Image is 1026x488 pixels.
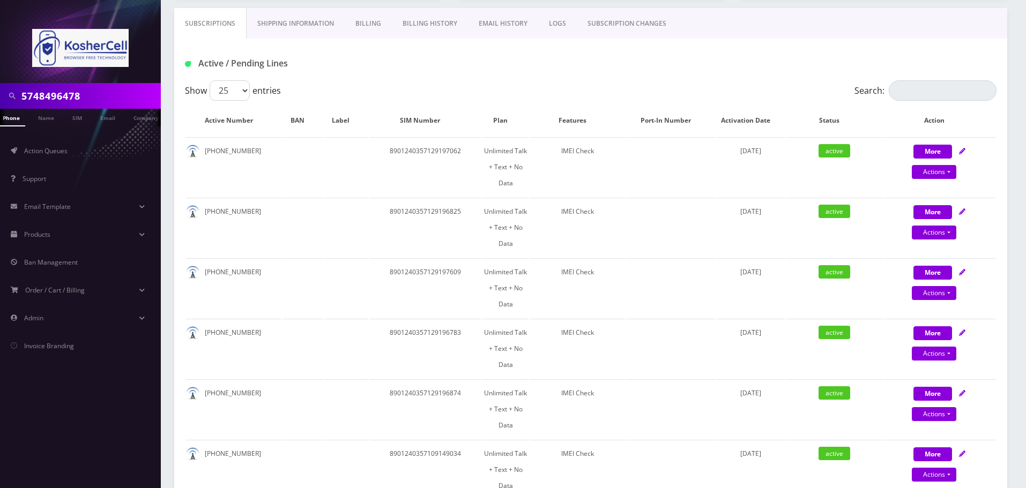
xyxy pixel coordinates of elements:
[819,447,850,460] span: active
[482,137,529,197] td: Unlimited Talk + Text + No Data
[530,446,626,462] div: IMEI Check
[530,204,626,220] div: IMEI Check
[538,8,577,39] a: LOGS
[577,8,677,39] a: SUBSCRIPTION CHANGES
[468,8,538,39] a: EMAIL HISTORY
[95,109,121,125] a: Email
[819,205,850,218] span: active
[740,449,761,458] span: [DATE]
[369,319,481,378] td: 8901240357129196783
[369,105,481,136] th: SIM Number: activate to sort column ascending
[912,407,956,421] a: Actions
[627,105,715,136] th: Port-In Number: activate to sort column ascending
[740,328,761,337] span: [DATE]
[324,105,368,136] th: Label: activate to sort column ascending
[345,8,392,39] a: Billing
[186,137,282,197] td: [PHONE_NUMBER]
[482,105,529,136] th: Plan: activate to sort column ascending
[740,267,761,276] span: [DATE]
[482,258,529,318] td: Unlimited Talk + Text + No Data
[128,109,164,125] a: Company
[185,61,191,67] img: Active / Pending Lines
[24,230,50,239] span: Products
[24,146,68,155] span: Action Queues
[186,387,199,400] img: default.png
[369,137,481,197] td: 8901240357129197062
[67,109,87,125] a: SIM
[185,80,281,101] label: Show entries
[186,205,199,219] img: default.png
[716,105,785,136] th: Activation Date: activate to sort column ascending
[24,313,43,322] span: Admin
[889,80,997,101] input: Search:
[186,198,282,257] td: [PHONE_NUMBER]
[23,174,46,183] span: Support
[369,258,481,318] td: 8901240357129197609
[186,319,282,378] td: [PHONE_NUMBER]
[392,8,468,39] a: Billing History
[283,105,323,136] th: BAN: activate to sort column ascending
[819,144,850,157] span: active
[530,143,626,159] div: IMEI Check
[369,198,481,257] td: 8901240357129196825
[186,258,282,318] td: [PHONE_NUMBER]
[913,387,952,401] button: More
[913,266,952,280] button: More
[913,447,952,461] button: More
[740,146,761,155] span: [DATE]
[186,145,199,158] img: default.png
[185,58,445,69] h1: Active / Pending Lines
[482,198,529,257] td: Unlimited Talk + Text + No Data
[913,145,952,159] button: More
[186,105,282,136] th: Active Number: activate to sort column ascending
[186,266,199,279] img: default.png
[912,226,956,239] a: Actions
[530,325,626,341] div: IMEI Check
[819,326,850,339] span: active
[854,80,997,101] label: Search:
[24,258,78,267] span: Ban Management
[186,379,282,439] td: [PHONE_NUMBER]
[819,265,850,279] span: active
[912,468,956,482] a: Actions
[819,386,850,400] span: active
[32,29,129,67] img: KosherCell
[883,105,995,136] th: Action: activate to sort column ascending
[186,447,199,461] img: default.png
[210,80,250,101] select: Showentries
[912,286,956,300] a: Actions
[174,8,247,39] a: Subscriptions
[530,264,626,280] div: IMEI Check
[25,286,85,295] span: Order / Cart / Billing
[530,385,626,401] div: IMEI Check
[740,388,761,397] span: [DATE]
[482,379,529,439] td: Unlimited Talk + Text + No Data
[24,341,74,350] span: Invoice Branding
[912,347,956,361] a: Actions
[186,326,199,340] img: default.png
[24,202,71,211] span: Email Template
[912,165,956,179] a: Actions
[913,326,952,340] button: More
[482,319,529,378] td: Unlimited Talk + Text + No Data
[21,86,158,106] input: Search in Company
[247,8,345,39] a: Shipping Information
[740,207,761,216] span: [DATE]
[530,105,626,136] th: Features: activate to sort column ascending
[33,109,60,125] a: Name
[786,105,882,136] th: Status: activate to sort column ascending
[913,205,952,219] button: More
[369,379,481,439] td: 8901240357129196874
